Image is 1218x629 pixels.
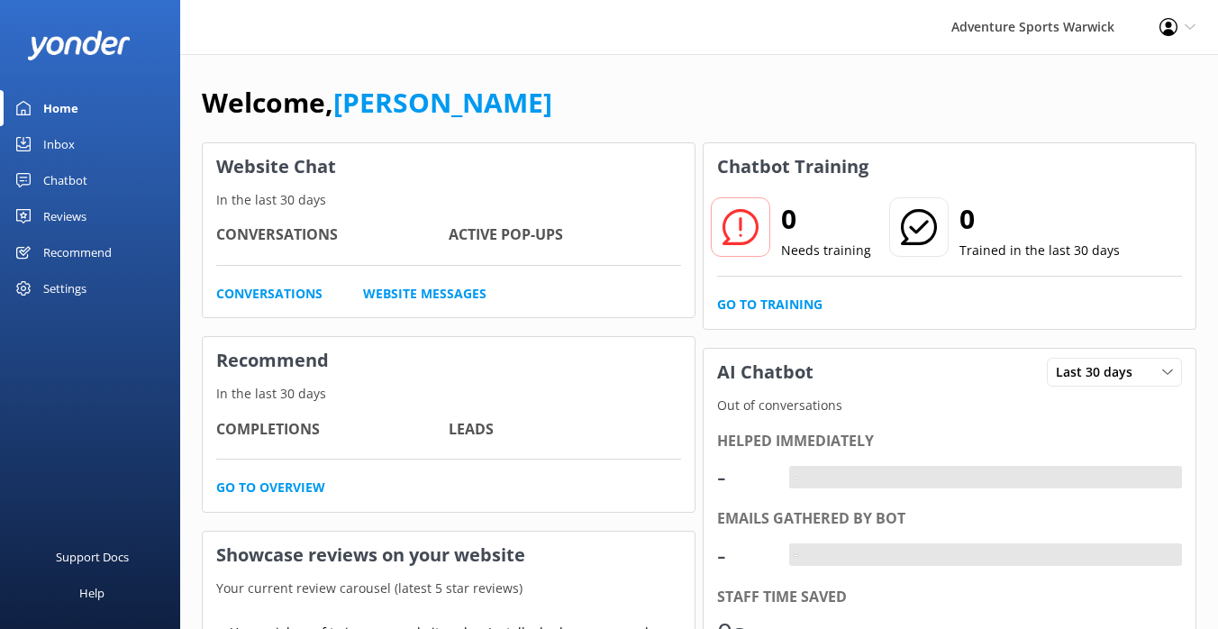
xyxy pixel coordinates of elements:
div: Recommend [43,234,112,270]
p: Your current review carousel (latest 5 star reviews) [203,579,695,598]
h3: Showcase reviews on your website [203,532,695,579]
div: Home [43,90,78,126]
p: In the last 30 days [203,384,695,404]
a: Website Messages [363,284,486,304]
div: Emails gathered by bot [717,507,1182,531]
div: Settings [43,270,86,306]
h4: Completions [216,418,449,442]
div: Reviews [43,198,86,234]
img: yonder-white-logo.png [27,31,131,60]
h1: Welcome, [202,81,552,124]
a: Go to Training [717,295,823,314]
div: Help [79,575,105,611]
div: - [717,455,771,498]
p: Needs training [781,241,871,260]
h3: Website Chat [203,143,695,190]
div: - [789,543,803,567]
p: In the last 30 days [203,190,695,210]
span: Last 30 days [1056,362,1143,382]
div: Chatbot [43,162,87,198]
h3: Chatbot Training [704,143,882,190]
div: Inbox [43,126,75,162]
h3: Recommend [203,337,695,384]
a: Go to overview [216,478,325,497]
h2: 0 [959,197,1120,241]
h3: AI Chatbot [704,349,827,396]
h4: Leads [449,418,681,442]
p: Out of conversations [704,396,1195,415]
a: Conversations [216,284,323,304]
div: Support Docs [56,539,129,575]
div: - [789,466,803,489]
a: [PERSON_NAME] [333,84,552,121]
h4: Active Pop-ups [449,223,681,247]
div: Helped immediately [717,430,1182,453]
div: - [717,533,771,577]
h4: Conversations [216,223,449,247]
h2: 0 [781,197,871,241]
div: Staff time saved [717,586,1182,609]
p: Trained in the last 30 days [959,241,1120,260]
